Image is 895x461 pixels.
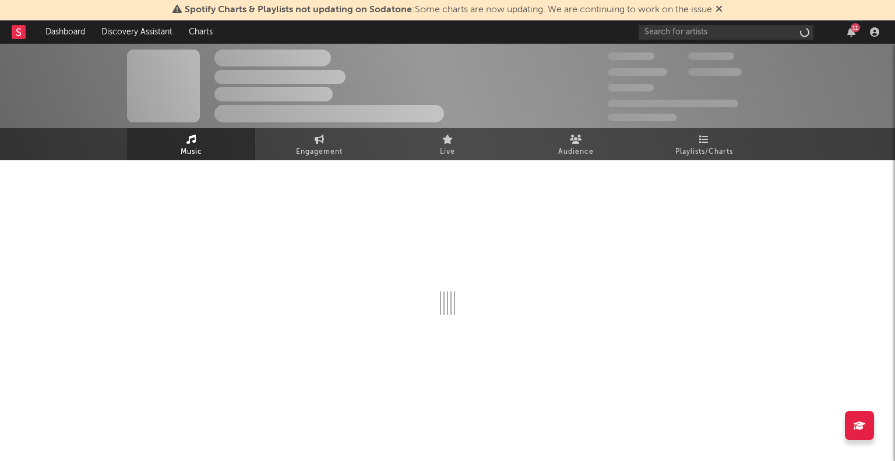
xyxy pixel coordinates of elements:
span: 50.000.000 [608,68,667,76]
span: 1.000.000 [688,68,742,76]
input: Search for artists [639,25,813,40]
span: Dismiss [716,5,723,15]
a: Audience [512,128,640,160]
span: Jump Score: 85.0 [608,114,676,121]
div: 11 [851,23,860,32]
a: Live [383,128,512,160]
span: 300.000 [608,52,654,60]
a: Engagement [255,128,383,160]
span: Live [440,145,455,159]
a: Discovery Assistant [93,20,181,44]
span: : Some charts are now updating. We are continuing to work on the issue [185,5,712,15]
span: 100.000 [608,84,654,92]
a: Playlists/Charts [640,128,768,160]
span: Music [181,145,202,159]
span: Playlists/Charts [675,145,733,159]
a: Charts [181,20,221,44]
span: Audience [558,145,594,159]
a: Music [127,128,255,160]
button: 11 [847,27,855,37]
span: Spotify Charts & Playlists not updating on Sodatone [185,5,412,15]
span: 100.000 [688,52,734,60]
span: Engagement [296,145,343,159]
span: 50.000.000 Monthly Listeners [608,100,738,107]
a: Dashboard [37,20,93,44]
